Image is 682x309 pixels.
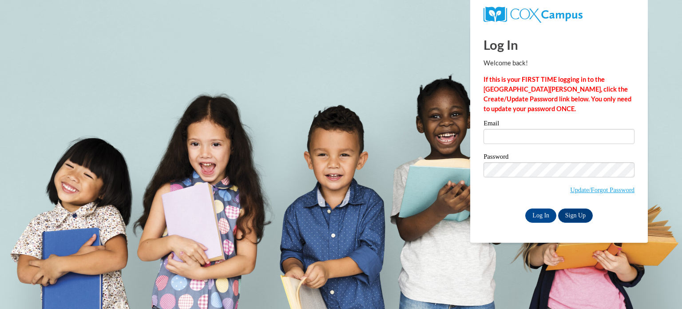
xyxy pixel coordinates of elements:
[484,120,634,129] label: Email
[484,76,631,112] strong: If this is your FIRST TIME logging in to the [GEOGRAPHIC_DATA][PERSON_NAME], click the Create/Upd...
[525,209,556,223] input: Log In
[484,36,634,54] h1: Log In
[570,186,634,193] a: Update/Forgot Password
[484,10,583,18] a: COX Campus
[484,7,583,23] img: COX Campus
[484,153,634,162] label: Password
[484,58,634,68] p: Welcome back!
[558,209,593,223] a: Sign Up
